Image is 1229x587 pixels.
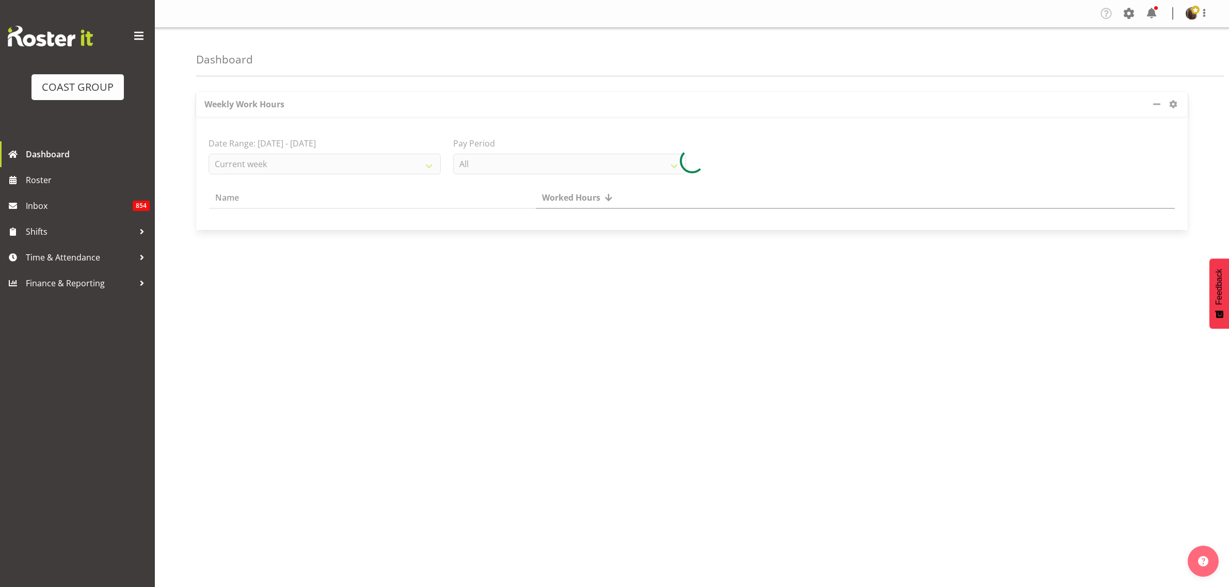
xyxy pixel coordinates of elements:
[26,172,150,188] span: Roster
[26,275,134,291] span: Finance & Reporting
[196,54,253,66] h4: Dashboard
[26,224,134,239] span: Shifts
[26,146,150,162] span: Dashboard
[26,198,133,214] span: Inbox
[1198,556,1208,566] img: help-xxl-2.png
[1186,7,1198,20] img: dane-botherwayfe4591eb3472f9d4098efc7e1451176c.png
[133,201,150,211] span: 854
[8,26,93,46] img: Rosterit website logo
[26,250,134,265] span: Time & Attendance
[42,79,114,95] div: COAST GROUP
[1209,258,1229,329] button: Feedback - Show survey
[1215,269,1224,305] span: Feedback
